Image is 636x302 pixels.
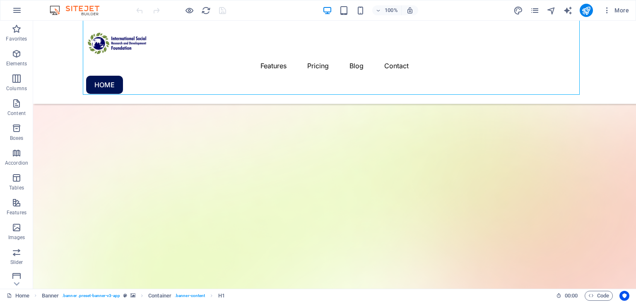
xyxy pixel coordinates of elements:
[9,185,24,191] p: Tables
[5,160,28,166] p: Accordion
[130,293,135,298] i: This element contains a background
[42,291,225,301] nav: breadcrumb
[580,4,593,17] button: publish
[6,85,27,92] p: Columns
[7,209,26,216] p: Features
[556,291,578,301] h6: Session time
[547,5,556,15] button: navigator
[10,135,24,141] p: Boxes
[385,5,398,15] h6: 100%
[6,60,27,67] p: Elements
[406,7,414,14] i: On resize automatically adjust zoom level to fit chosen device.
[530,5,540,15] button: pages
[372,5,402,15] button: 100%
[581,6,591,15] i: Publish
[6,36,27,42] p: Favorites
[148,291,171,301] span: Click to select. Double-click to edit
[513,5,523,15] button: design
[563,5,573,15] button: text_generator
[123,293,127,298] i: This element is a customizable preset
[10,259,23,266] p: Slider
[600,4,632,17] button: More
[513,6,523,15] i: Design (Ctrl+Alt+Y)
[571,292,572,299] span: :
[201,6,211,15] i: Reload page
[588,291,609,301] span: Code
[530,6,540,15] i: Pages (Ctrl+Alt+S)
[8,234,25,241] p: Images
[184,5,194,15] button: Click here to leave preview mode and continue editing
[48,5,110,15] img: Editor Logo
[547,6,556,15] i: Navigator
[7,291,29,301] a: Click to cancel selection. Double-click to open Pages
[218,291,225,301] span: Click to select. Double-click to edit
[42,291,59,301] span: Click to select. Double-click to edit
[565,291,578,301] span: 00 00
[619,291,629,301] button: Usercentrics
[175,291,205,301] span: . banner-content
[563,6,573,15] i: AI Writer
[7,110,26,117] p: Content
[62,291,120,301] span: . banner .preset-banner-v3-app
[603,6,629,14] span: More
[585,291,613,301] button: Code
[201,5,211,15] button: reload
